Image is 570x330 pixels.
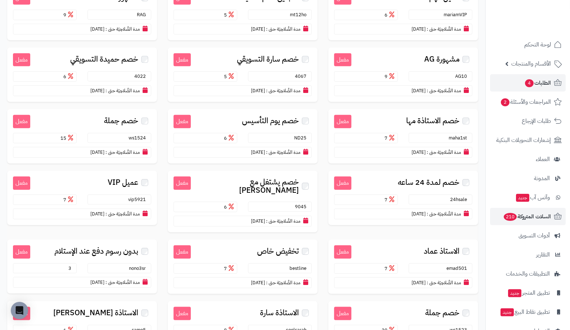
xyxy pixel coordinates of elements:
[412,87,426,94] span: [DATE]
[137,11,149,18] small: RAG
[251,149,265,156] span: [DATE]
[13,245,30,259] small: مفعل
[521,5,563,21] img: logo-2.png
[168,171,318,232] a: مفعل خصم يشتغل مع [PERSON_NAME] 9045 6 مدة الصَّلاحِيَة حتى : [DATE]
[290,11,310,18] small: mt12ho
[266,87,300,94] small: مدة الصَّلاحِيَة حتى :
[328,109,478,164] a: مفعل خصم الاستاذة مها maha1st 7 مدة الصَّلاحِيَة حتى : [DATE]
[427,149,461,156] small: مدة الصَّلاحِيَة حتى :
[90,149,104,156] span: [DATE]
[266,279,300,286] small: مدة الصَّلاحِيَة حتى :
[174,53,191,67] small: مفعل
[490,74,566,92] a: الطلبات4
[500,97,551,107] span: المراجعات والأسئلة
[424,247,459,255] span: الاستاذ عماد
[224,135,235,142] span: 6
[496,135,551,145] span: إشعارات التحويلات البنكية
[191,178,299,195] span: خصم يشتغل مع [PERSON_NAME]
[106,87,140,94] small: مدة الصَّلاحِيَة حتى :
[328,240,478,294] a: مفعل الاستاذ عماد emad501 7 مدة الصَّلاحِيَة حتى : [DATE]
[334,307,351,320] small: مفعل
[294,134,310,141] small: ND25
[106,279,140,286] small: مدة الصَّلاحِيَة حتى :
[522,116,551,126] span: طلبات الإرجاع
[385,135,396,142] span: 7
[106,26,140,32] small: مدة الصَّلاحِيَة حتى :
[490,303,566,321] a: تطبيق نقاط البيعجديد
[334,177,351,190] small: مفعل
[490,112,566,130] a: طلبات الإرجاع
[490,170,566,187] a: المدونة
[224,204,235,210] span: 6
[524,40,551,50] span: لوحة التحكم
[412,279,426,286] span: [DATE]
[490,246,566,263] a: التقارير
[13,177,30,190] small: مفعل
[290,265,310,272] small: bestline
[334,245,351,259] small: مفعل
[412,149,426,156] span: [DATE]
[425,309,459,317] span: خصم جملة
[53,309,138,317] span: الاستاذة [PERSON_NAME]
[174,307,191,320] small: مفعل
[490,227,566,244] a: أدوات التسويق
[134,73,149,80] small: 4022
[108,178,138,187] span: عميل VIP
[406,117,459,125] span: خصم الاستاذة مها
[508,289,521,297] span: جديد
[490,265,566,282] a: التطبيقات والخدمات
[424,55,459,63] span: مشهورة AG
[7,240,157,294] a: مفعل بدون رسوم دفع عند الإستلام nono3sr 3 مدة الصَّلاحِيَة حتى : [DATE]
[427,26,461,32] small: مدة الصَّلاحِيَة حتى :
[7,109,157,164] a: مفعل خصم جملة ws1524 15 مدة الصَّلاحِيَة حتى : [DATE]
[515,192,550,202] span: وآتس آب
[63,12,75,18] span: 9
[129,265,149,272] small: nono3sr
[449,134,471,141] small: maha1st
[516,194,529,202] span: جديد
[525,79,534,88] span: 4
[490,208,566,225] a: السلات المتروكة210
[224,12,235,18] span: 5
[251,87,265,94] span: [DATE]
[385,265,396,272] span: 7
[168,240,318,294] a: مفعل تخفيض خاص bestline 7 مدة الصَّلاحِيَة حتى : [DATE]
[503,213,517,221] span: 210
[68,265,75,272] span: 3
[266,218,300,224] small: مدة الصَّلاحِيَة حتى :
[129,134,149,141] small: ws1524
[168,48,318,102] a: مفعل خصم سارة التسويقي 4067 5 مدة الصَّلاحِيَة حتى : [DATE]
[174,177,191,190] small: مفعل
[237,55,299,63] span: خصم سارة التسويقي
[427,279,461,286] small: مدة الصَّلاحِيَة حتى :
[501,308,514,316] span: جديد
[385,196,396,203] span: 7
[174,115,191,128] small: مفعل
[503,211,551,222] span: السلات المتروكة
[507,288,550,298] span: تطبيق المتجر
[54,247,138,255] span: بدون رسوم دفع عند الإستلام
[490,93,566,111] a: المراجعات والأسئلة2
[174,245,191,259] small: مفعل
[490,284,566,302] a: تطبيق المتجرجديد
[251,279,265,286] span: [DATE]
[251,218,265,224] span: [DATE]
[490,131,566,149] a: إشعارات التحويلات البنكية
[128,196,149,203] small: vip5921
[257,247,299,255] span: تخفيض خاص
[7,48,157,102] a: مفعل خصم حميدة التسويقي 4022 6 مدة الصَّلاحِيَة حتى : [DATE]
[90,26,104,32] span: [DATE]
[266,26,300,32] small: مدة الصَّلاحِيَة حتى :
[90,279,104,286] span: [DATE]
[500,307,550,317] span: تطبيق نقاط البيع
[295,73,310,80] small: 4067
[455,73,471,80] small: AG10
[506,269,550,279] span: التطبيقات والخدمات
[536,154,550,164] span: العملاء
[168,109,318,164] a: مفعل خصم يوم التأسيس ND25 6 مدة الصَّلاحِيَة حتى : [DATE]
[90,210,104,217] span: [DATE]
[63,196,75,203] span: 7
[13,115,30,128] small: مفعل
[398,178,459,187] span: خصم لمدة 24 ساعه
[104,117,138,125] span: خصم جملة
